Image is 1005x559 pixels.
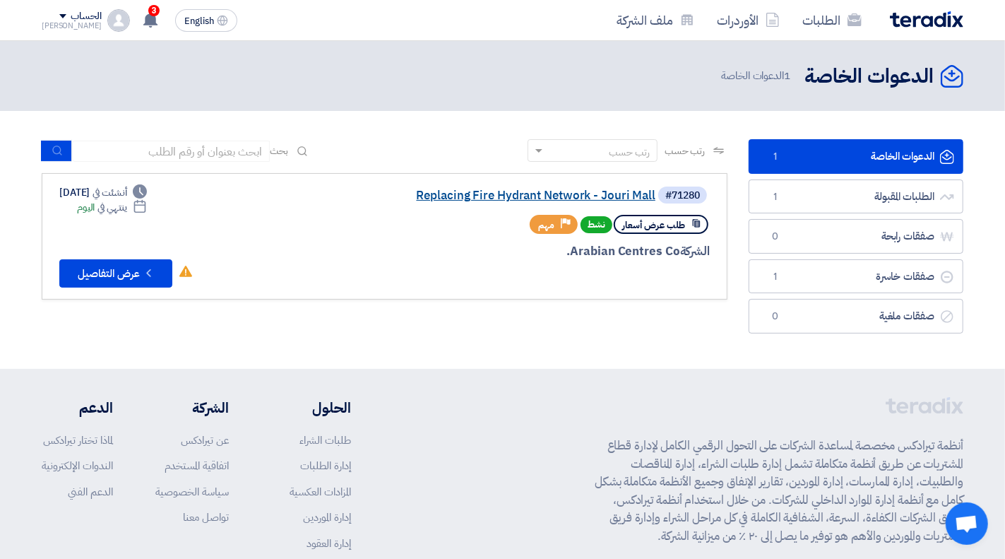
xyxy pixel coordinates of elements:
[804,63,934,90] h2: الدعوات الخاصة
[271,397,351,418] li: الحلول
[706,4,791,37] a: الأوردرات
[766,190,783,204] span: 1
[72,141,270,162] input: ابحث بعنوان أو رقم الطلب
[665,191,700,201] div: #71280
[622,218,685,232] span: طلب عرض أسعار
[538,218,554,232] span: مهم
[766,230,783,244] span: 0
[77,200,147,215] div: اليوم
[609,145,650,160] div: رتب حسب
[766,150,783,164] span: 1
[749,219,963,254] a: صفقات رابحة0
[93,185,126,200] span: أنشئت في
[791,4,873,37] a: الطلبات
[946,502,988,545] div: Open chat
[59,259,172,288] button: عرض التفاصيل
[42,458,113,473] a: الندوات الإلكترونية
[890,11,963,28] img: Teradix logo
[71,11,101,23] div: الحساب
[373,189,655,202] a: Replacing Fire Hydrant Network - Jouri Mall
[749,139,963,174] a: الدعوات الخاصة1
[155,484,229,500] a: سياسة الخصوصية
[605,4,706,37] a: ملف الشركة
[784,68,790,83] span: 1
[581,216,612,233] span: نشط
[183,510,229,525] a: تواصل معنا
[148,5,160,16] span: 3
[175,9,237,32] button: English
[59,185,147,200] div: [DATE]
[749,259,963,294] a: صفقات خاسرة1
[299,433,351,448] a: طلبات الشراء
[107,9,130,32] img: profile_test.png
[97,200,126,215] span: ينتهي في
[300,458,351,473] a: إدارة الطلبات
[155,397,229,418] li: الشركة
[181,433,229,448] a: عن تيرادكس
[307,536,351,551] a: إدارة العقود
[68,484,113,500] a: الدعم الفني
[270,143,288,158] span: بحث
[290,484,351,500] a: المزادات العكسية
[665,143,705,158] span: رتب حسب
[165,458,229,473] a: اتفاقية المستخدم
[749,299,963,334] a: صفقات ملغية0
[721,68,793,84] span: الدعوات الخاصة
[766,270,783,284] span: 1
[303,510,351,525] a: إدارة الموردين
[184,16,214,26] span: English
[766,310,783,324] span: 0
[42,22,102,30] div: [PERSON_NAME]
[370,242,710,261] div: Arabian Centres Co.
[749,180,963,214] a: الطلبات المقبولة1
[680,242,710,260] span: الشركة
[595,437,963,545] p: أنظمة تيرادكس مخصصة لمساعدة الشركات على التحول الرقمي الكامل لإدارة قطاع المشتريات عن طريق أنظمة ...
[43,433,113,448] a: لماذا تختار تيرادكس
[42,397,113,418] li: الدعم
